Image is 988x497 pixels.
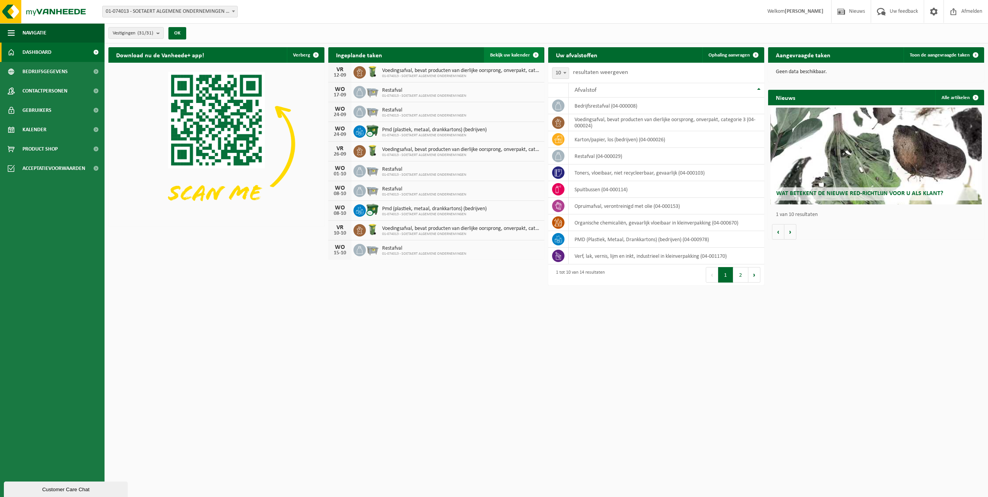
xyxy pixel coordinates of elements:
p: Geen data beschikbaar. [776,69,976,75]
span: Contactpersonen [22,81,67,101]
div: 08-10 [332,211,348,216]
div: VR [332,146,348,152]
a: Bekijk uw kalender [484,47,544,63]
h2: Nieuws [768,90,803,105]
span: 01-074013 - SOETAERT ALGEMENE ONDERNEMINGEN [382,252,466,256]
td: restafval (04-000029) [569,148,764,165]
iframe: chat widget [4,480,129,497]
img: WB-1100-CU [366,124,379,137]
a: Alle artikelen [935,90,983,105]
span: Voedingsafval, bevat producten van dierlijke oorsprong, onverpakt, categorie 3 [382,226,540,232]
img: WB-1100-CU [366,203,379,216]
img: WB-2500-GAL-GY-01 [366,164,379,177]
span: 10 [552,68,569,79]
div: WO [332,126,348,132]
h2: Uw afvalstoffen [548,47,605,62]
td: verf, lak, vernis, lijm en inkt, industrieel in kleinverpakking (04-001170) [569,248,764,264]
span: Pmd (plastiek, metaal, drankkartons) (bedrijven) [382,206,487,212]
div: WO [332,205,348,211]
div: VR [332,67,348,73]
a: Ophaling aanvragen [702,47,763,63]
h2: Ingeplande taken [328,47,390,62]
span: Verberg [293,53,310,58]
span: Pmd (plastiek, metaal, drankkartons) (bedrijven) [382,127,487,133]
span: Vestigingen [113,27,153,39]
td: opruimafval, verontreinigd met olie (04-000153) [569,198,764,214]
div: VR [332,225,348,231]
span: 01-074013 - SOETAERT ALGEMENE ONDERNEMINGEN [382,74,540,79]
span: Ophaling aanvragen [708,53,750,58]
span: Kalender [22,120,46,139]
img: WB-0140-HPE-GN-50 [366,223,379,236]
p: 1 van 10 resultaten [776,212,980,218]
span: Restafval [382,107,466,113]
count: (31/31) [137,31,153,36]
span: 10 [552,67,569,79]
img: WB-0140-HPE-GN-50 [366,65,379,78]
div: WO [332,106,348,112]
button: Previous [706,267,718,283]
span: 01-074013 - SOETAERT ALGEMENE ONDERNEMINGEN [382,153,540,158]
div: WO [332,244,348,250]
div: 10-10 [332,231,348,236]
span: 01-074013 - SOETAERT ALGEMENE ONDERNEMINGEN [382,94,466,98]
span: 01-074013 - SOETAERT ALGEMENE ONDERNEMINGEN [382,212,487,217]
img: WB-2500-GAL-GY-01 [366,105,379,118]
td: organische chemicaliën, gevaarlijk vloeibaar in kleinverpakking (04-000670) [569,214,764,231]
span: 01-074013 - SOETAERT ALGEMENE ONDERNEMINGEN - OOSTENDE [103,6,237,17]
span: Afvalstof [575,87,597,93]
span: Voedingsafval, bevat producten van dierlijke oorsprong, onverpakt, categorie 3 [382,68,540,74]
div: WO [332,185,348,191]
span: 01-074013 - SOETAERT ALGEMENE ONDERNEMINGEN [382,192,466,197]
div: 24-09 [332,112,348,118]
button: Volgende [784,224,796,240]
div: 26-09 [332,152,348,157]
span: 01-074013 - SOETAERT ALGEMENE ONDERNEMINGEN [382,133,487,138]
span: Bedrijfsgegevens [22,62,68,81]
td: PMD (Plastiek, Metaal, Drankkartons) (bedrijven) (04-000978) [569,231,764,248]
span: Dashboard [22,43,51,62]
label: resultaten weergeven [573,69,628,75]
td: voedingsafval, bevat producten van dierlijke oorsprong, onverpakt, categorie 3 (04-000024) [569,114,764,131]
span: Navigatie [22,23,46,43]
span: 01-074013 - SOETAERT ALGEMENE ONDERNEMINGEN - OOSTENDE [102,6,238,17]
img: WB-2500-GAL-GY-01 [366,85,379,98]
div: WO [332,86,348,93]
span: Restafval [382,186,466,192]
a: Toon de aangevraagde taken [904,47,983,63]
button: OK [168,27,186,39]
div: 24-09 [332,132,348,137]
div: 01-10 [332,171,348,177]
button: Vorige [772,224,784,240]
img: WB-0140-HPE-GN-50 [366,144,379,157]
span: Voedingsafval, bevat producten van dierlijke oorsprong, onverpakt, categorie 3 [382,147,540,153]
div: 15-10 [332,250,348,256]
h2: Download nu de Vanheede+ app! [108,47,212,62]
div: 08-10 [332,191,348,197]
button: Vestigingen(31/31) [108,27,164,39]
td: spuitbussen (04-000114) [569,181,764,198]
td: karton/papier, los (bedrijven) (04-000026) [569,131,764,148]
button: 1 [718,267,733,283]
span: Gebruikers [22,101,51,120]
span: 01-074013 - SOETAERT ALGEMENE ONDERNEMINGEN [382,113,466,118]
span: Product Shop [22,139,58,159]
div: WO [332,165,348,171]
img: WB-2500-GAL-GY-01 [366,183,379,197]
button: Next [748,267,760,283]
span: 01-074013 - SOETAERT ALGEMENE ONDERNEMINGEN [382,232,540,237]
span: Restafval [382,87,466,94]
button: Verberg [287,47,324,63]
span: Restafval [382,245,466,252]
span: Restafval [382,166,466,173]
h2: Aangevraagde taken [768,47,838,62]
span: Wat betekent de nieuwe RED-richtlijn voor u als klant? [776,190,943,197]
img: WB-2500-GAL-GY-01 [366,243,379,256]
td: toners, vloeibaar, niet recycleerbaar, gevaarlijk (04-000103) [569,165,764,181]
span: Acceptatievoorwaarden [22,159,85,178]
div: 12-09 [332,73,348,78]
button: 2 [733,267,748,283]
a: Wat betekent de nieuwe RED-richtlijn voor u als klant? [770,108,982,204]
strong: [PERSON_NAME] [785,9,823,14]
